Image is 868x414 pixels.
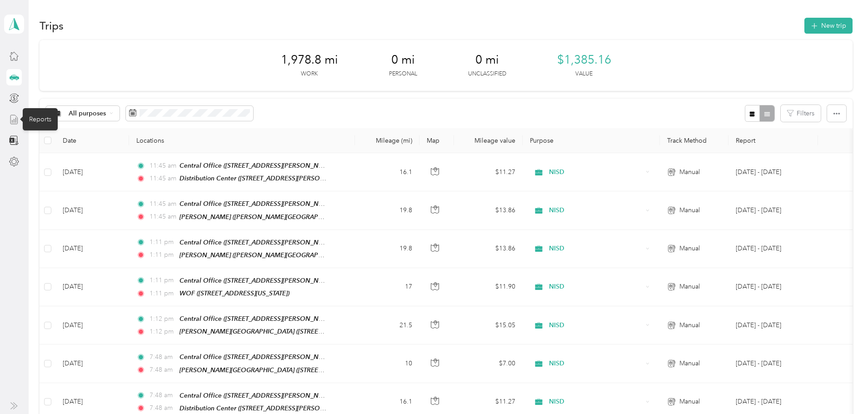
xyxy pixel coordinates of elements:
h1: Trips [40,21,64,30]
p: Personal [389,70,417,78]
span: NISD [549,320,642,330]
p: Value [575,70,593,78]
td: Sep 1 - 30, 2025 [728,306,818,344]
span: Manual [679,320,700,330]
span: Central Office ([STREET_ADDRESS][PERSON_NAME][US_STATE]) [180,392,368,399]
span: Manual [679,244,700,254]
span: NISD [549,244,642,254]
td: 16.1 [355,153,420,191]
span: 1:11 pm [150,275,175,285]
span: 7:48 am [150,365,175,375]
span: NISD [549,205,642,215]
td: 17 [355,268,420,306]
th: Track Method [660,128,728,153]
td: Sep 1 - 30, 2025 [728,230,818,268]
th: Date [55,128,129,153]
span: All purposes [69,110,106,117]
td: $13.86 [454,230,523,268]
span: WOF ([STREET_ADDRESS][US_STATE]) [180,289,289,297]
td: 19.8 [355,230,420,268]
th: Locations [129,128,355,153]
span: 11:45 am [150,161,175,171]
span: Manual [679,282,700,292]
span: NISD [549,167,642,177]
span: 7:48 am [150,352,175,362]
span: Manual [679,205,700,215]
span: 1:11 pm [150,250,175,260]
td: $15.05 [454,306,523,344]
span: $1,385.16 [557,53,611,67]
span: 0 mi [391,53,415,67]
td: 19.8 [355,191,420,229]
span: 7:48 am [150,403,175,413]
iframe: Everlance-gr Chat Button Frame [817,363,868,414]
span: Central Office ([STREET_ADDRESS][PERSON_NAME][US_STATE]) [180,239,368,246]
span: 1:12 pm [150,327,175,337]
td: Sep 1 - 30, 2025 [728,153,818,191]
td: Sep 1 - 30, 2025 [728,344,818,383]
span: [PERSON_NAME] ([PERSON_NAME][GEOGRAPHIC_DATA], [GEOGRAPHIC_DATA], [US_STATE]) [180,251,454,259]
span: Manual [679,359,700,369]
td: [DATE] [55,191,129,229]
span: 1:12 pm [150,314,175,324]
span: [PERSON_NAME] ([PERSON_NAME][GEOGRAPHIC_DATA], [GEOGRAPHIC_DATA], [US_STATE]) [180,213,454,221]
td: $11.90 [454,268,523,306]
td: Sep 1 - 30, 2025 [728,268,818,306]
span: [PERSON_NAME][GEOGRAPHIC_DATA] ([STREET_ADDRESS][US_STATE]) [180,328,389,335]
th: Map [419,128,454,153]
td: $11.27 [454,153,523,191]
span: [PERSON_NAME][GEOGRAPHIC_DATA] ([STREET_ADDRESS][PERSON_NAME][US_STATE]) [180,366,440,374]
td: [DATE] [55,153,129,191]
td: $13.86 [454,191,523,229]
span: 11:45 am [150,212,175,222]
button: Filters [781,105,821,122]
span: Distribution Center ([STREET_ADDRESS][PERSON_NAME][US_STATE]) [180,404,382,412]
span: Central Office ([STREET_ADDRESS][PERSON_NAME][US_STATE]) [180,162,368,170]
button: New trip [804,18,853,34]
span: Distribution Center ([STREET_ADDRESS][PERSON_NAME][US_STATE]) [180,175,382,182]
td: $7.00 [454,344,523,383]
span: 1,978.8 mi [281,53,338,67]
td: [DATE] [55,230,129,268]
span: Central Office ([STREET_ADDRESS][PERSON_NAME][US_STATE]) [180,200,368,208]
span: 11:45 am [150,199,175,209]
span: 1:11 pm [150,237,175,247]
span: Central Office ([STREET_ADDRESS][PERSON_NAME][US_STATE]) [180,353,368,361]
td: [DATE] [55,306,129,344]
span: Manual [679,397,700,407]
span: Central Office ([STREET_ADDRESS][PERSON_NAME][US_STATE]) [180,277,368,284]
th: Mileage (mi) [355,128,420,153]
td: [DATE] [55,268,129,306]
span: NISD [549,359,642,369]
th: Purpose [523,128,660,153]
p: Work [301,70,318,78]
span: 1:11 pm [150,289,175,299]
td: [DATE] [55,344,129,383]
td: 10 [355,344,420,383]
span: Central Office ([STREET_ADDRESS][PERSON_NAME][US_STATE]) [180,315,368,323]
span: 0 mi [475,53,499,67]
span: Manual [679,167,700,177]
span: 11:45 am [150,174,175,184]
td: Sep 1 - 30, 2025 [728,191,818,229]
span: NISD [549,397,642,407]
div: Reports [23,108,58,130]
td: 21.5 [355,306,420,344]
span: NISD [549,282,642,292]
span: 7:48 am [150,390,175,400]
th: Report [728,128,818,153]
th: Mileage value [454,128,523,153]
p: Unclassified [468,70,506,78]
